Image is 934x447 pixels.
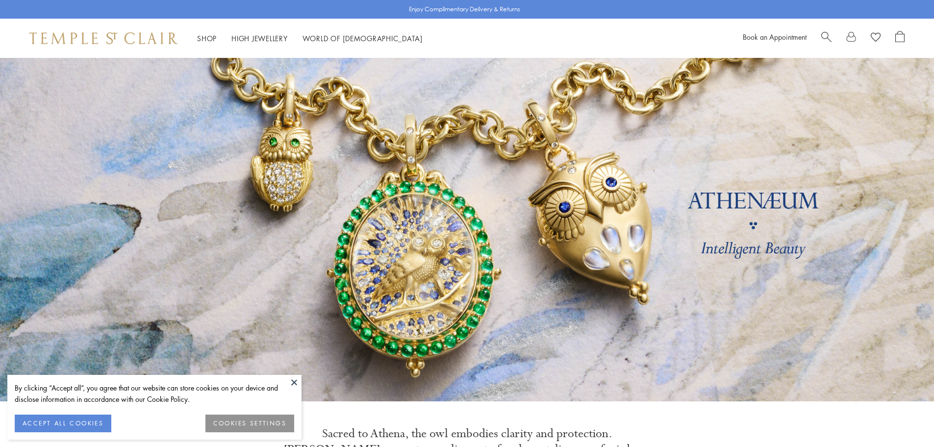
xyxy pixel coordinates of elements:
a: ShopShop [197,33,217,43]
a: View Wishlist [871,31,881,46]
p: Enjoy Complimentary Delivery & Returns [409,4,520,14]
a: World of [DEMOGRAPHIC_DATA]World of [DEMOGRAPHIC_DATA] [303,33,423,43]
a: Open Shopping Bag [895,31,905,46]
img: Temple St. Clair [29,32,177,44]
button: COOKIES SETTINGS [205,415,294,432]
button: ACCEPT ALL COOKIES [15,415,111,432]
iframe: Gorgias live chat messenger [885,401,924,437]
a: High JewelleryHigh Jewellery [231,33,288,43]
a: Book an Appointment [743,32,807,42]
nav: Main navigation [197,32,423,45]
div: By clicking “Accept all”, you agree that our website can store cookies on your device and disclos... [15,382,294,405]
a: Search [821,31,832,46]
